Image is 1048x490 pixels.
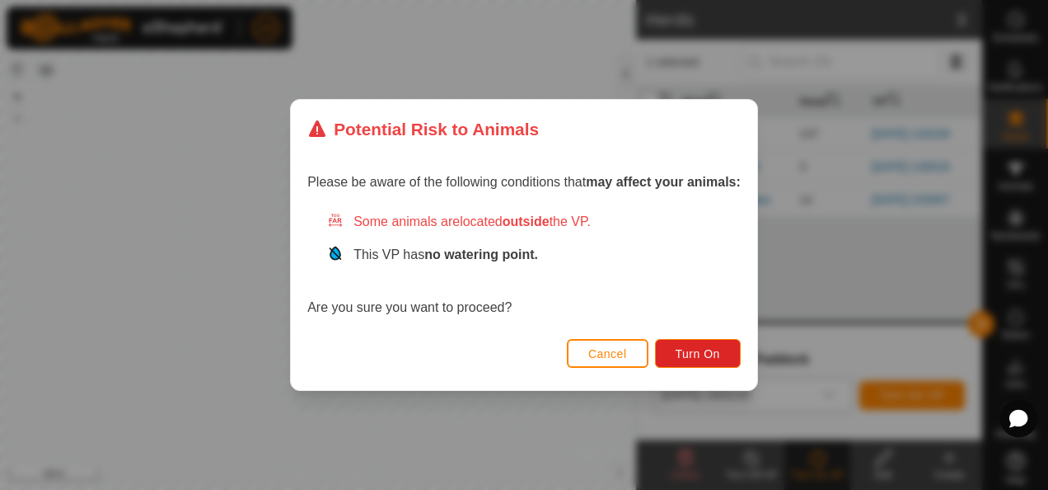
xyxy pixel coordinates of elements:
span: Please be aware of the following conditions that [307,175,741,189]
span: Turn On [676,347,720,360]
div: Are you sure you want to proceed? [307,212,741,318]
strong: may affect your animals: [586,175,741,189]
div: Potential Risk to Animals [307,116,539,142]
div: Some animals are [327,212,741,232]
strong: outside [503,214,550,229]
strong: no watering point. [424,247,538,261]
button: Turn On [655,339,741,368]
span: This VP has [353,247,538,261]
button: Cancel [567,339,648,368]
span: located the VP. [460,214,591,229]
span: Cancel [588,347,627,360]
